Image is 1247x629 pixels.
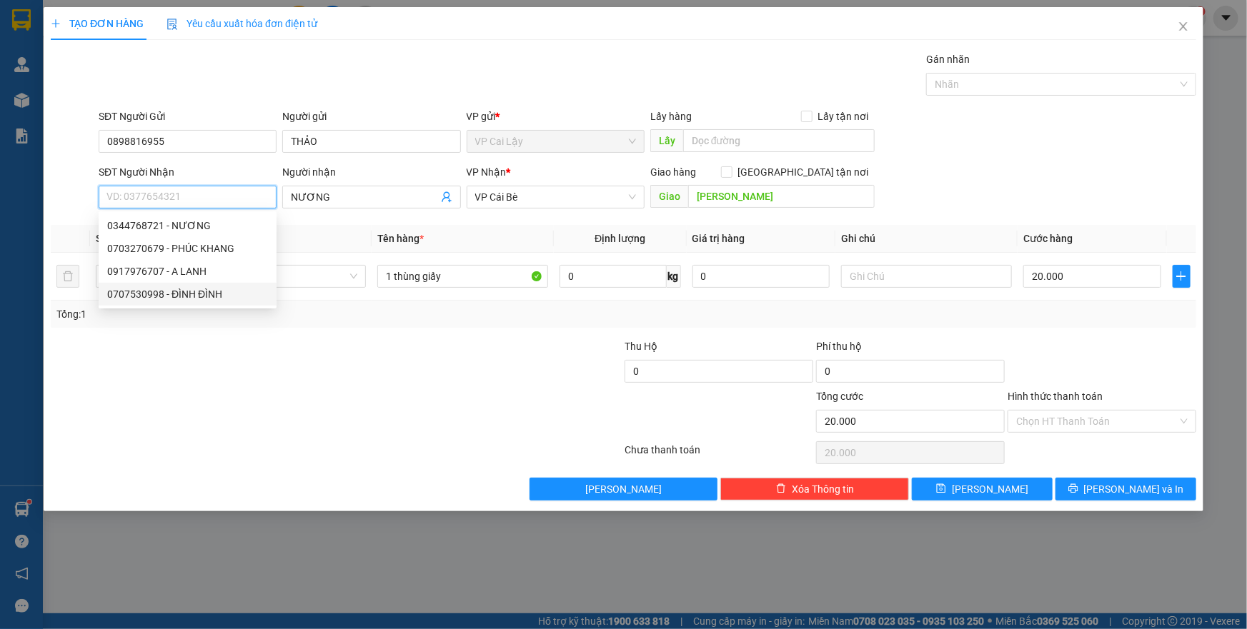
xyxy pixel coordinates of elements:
span: Tên hàng [377,233,424,244]
div: Người gửi [282,109,460,124]
div: 0703270679 - PHÚC KHANG [107,241,268,256]
div: Người nhận [282,164,460,180]
label: Gán nhãn [926,54,970,65]
span: printer [1068,483,1078,495]
span: kg [667,265,681,288]
span: Lấy tận nơi [813,109,875,124]
button: save[PERSON_NAME] [912,478,1053,500]
div: 0917976707 - A LANH [99,260,277,283]
span: Cước hàng [1023,233,1073,244]
button: delete [56,265,79,288]
div: 0707530998 - ĐÌNH ĐÌNH [107,286,268,302]
div: Tổng: 1 [56,306,482,322]
span: Giao hàng [650,166,696,178]
span: SL [96,233,107,244]
div: Phí thu hộ [816,338,1005,360]
span: delete [776,483,786,495]
img: icon [167,19,178,30]
input: Ghi Chú [841,265,1012,288]
span: Giá trị hàng [692,233,745,244]
div: 0917976707 - A LANH [107,263,268,279]
input: 0 [692,265,830,288]
span: VP Nhận [467,166,507,178]
div: SĐT Người Gửi [99,109,277,124]
span: Định lượng [595,233,645,244]
div: 0344768721 - NƯƠNG [107,218,268,233]
span: [PERSON_NAME] [585,481,662,497]
span: Giao [650,185,688,208]
button: printer[PERSON_NAME] và In [1055,478,1196,500]
span: TẠO ĐƠN HÀNG [51,18,144,29]
div: SĐT Người Nhận [99,164,277,180]
div: 0707530998 - ĐÌNH ĐÌNH [99,283,277,306]
span: Tổng cước [816,391,863,402]
span: close [1178,21,1189,32]
div: VP gửi [467,109,645,124]
div: 0703270679 - PHÚC KHANG [99,237,277,260]
button: [PERSON_NAME] [530,478,718,500]
label: Hình thức thanh toán [1008,391,1103,402]
input: Dọc đường [688,185,875,208]
th: Ghi chú [835,225,1018,253]
span: Yêu cầu xuất hóa đơn điện tử [167,18,317,29]
span: VP Cai Lậy [475,131,636,152]
span: save [936,483,946,495]
span: Xóa Thông tin [792,481,854,497]
span: Thu Hộ [625,341,657,352]
button: plus [1173,265,1191,288]
input: Dọc đường [683,129,875,152]
span: Lấy hàng [650,111,692,122]
span: [PERSON_NAME] và In [1084,481,1184,497]
span: VP Cái Bè [475,186,636,208]
span: [PERSON_NAME] [952,481,1028,497]
span: plus [51,19,61,29]
div: 0344768721 - NƯƠNG [99,214,277,237]
span: Khác [204,266,357,287]
input: VD: Bàn, Ghế [377,265,548,288]
span: Lấy [650,129,683,152]
button: deleteXóa Thông tin [720,478,909,500]
div: Chưa thanh toán [624,442,815,467]
button: Close [1163,7,1203,47]
span: plus [1173,271,1190,282]
span: [GEOGRAPHIC_DATA] tận nơi [732,164,875,180]
span: user-add [441,191,452,203]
